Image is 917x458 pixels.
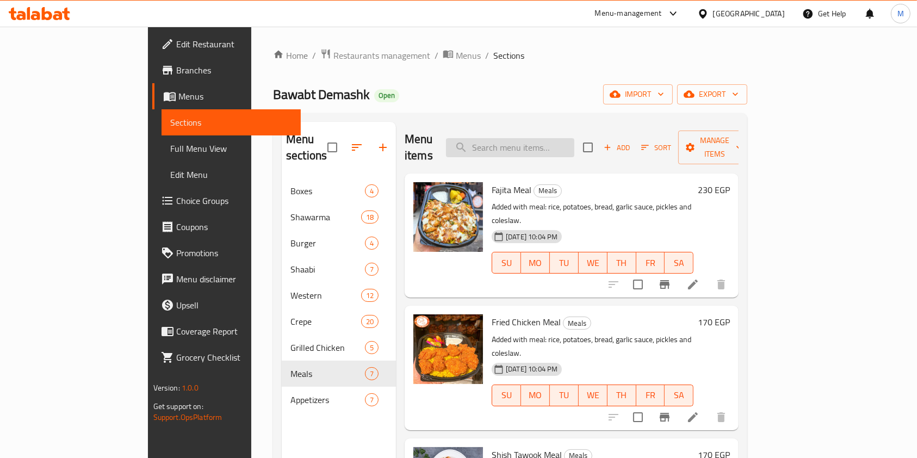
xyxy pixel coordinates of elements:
[599,139,634,156] span: Add item
[176,273,293,286] span: Menu disclaimer
[669,255,689,271] span: SA
[669,387,689,403] span: SA
[153,410,222,424] a: Support.OpsPlatform
[152,344,301,370] a: Grocery Checklist
[550,385,579,406] button: TU
[652,404,678,430] button: Branch-specific-item
[554,387,574,403] span: TU
[627,273,649,296] span: Select to update
[282,308,396,335] div: Crepe20
[485,49,489,62] li: /
[365,264,378,275] span: 7
[282,387,396,413] div: Appetizers7
[577,136,599,159] span: Select section
[534,184,562,197] div: Meals
[290,393,365,406] div: Appetizers
[641,387,661,403] span: FR
[678,131,751,164] button: Manage items
[170,116,293,129] span: Sections
[152,292,301,318] a: Upsell
[639,139,674,156] button: Sort
[365,341,379,354] div: items
[290,315,361,328] span: Crepe
[290,263,365,276] span: Shaabi
[152,31,301,57] a: Edit Restaurant
[365,369,378,379] span: 7
[290,341,365,354] div: Grilled Chicken
[492,252,521,274] button: SU
[665,385,693,406] button: SA
[612,88,664,101] span: import
[312,49,316,62] li: /
[182,381,199,395] span: 1.0.0
[897,8,904,20] span: M
[162,135,301,162] a: Full Menu View
[501,364,562,374] span: [DATE] 10:04 PM
[492,385,521,406] button: SU
[608,252,636,274] button: TH
[374,91,399,100] span: Open
[370,134,396,160] button: Add section
[162,109,301,135] a: Sections
[525,387,546,403] span: MO
[579,252,608,274] button: WE
[525,255,546,271] span: MO
[687,134,742,161] span: Manage items
[290,289,361,302] span: Western
[321,136,344,159] span: Select all sections
[677,84,747,104] button: export
[290,367,365,380] span: Meals
[282,256,396,282] div: Shaabi7
[362,317,378,327] span: 20
[583,387,603,403] span: WE
[152,318,301,344] a: Coverage Report
[534,184,561,197] span: Meals
[176,64,293,77] span: Branches
[708,404,734,430] button: delete
[579,385,608,406] button: WE
[554,255,574,271] span: TU
[176,246,293,259] span: Promotions
[176,38,293,51] span: Edit Restaurant
[501,232,562,242] span: [DATE] 10:04 PM
[153,381,180,395] span: Version:
[634,139,678,156] span: Sort items
[320,48,430,63] a: Restaurants management
[641,141,671,154] span: Sort
[152,188,301,214] a: Choice Groups
[362,290,378,301] span: 12
[456,49,481,62] span: Menus
[595,7,662,20] div: Menu-management
[282,178,396,204] div: Boxes4
[365,367,379,380] div: items
[708,271,734,298] button: delete
[282,204,396,230] div: Shawarma18
[608,385,636,406] button: TH
[686,88,739,101] span: export
[361,289,379,302] div: items
[290,211,361,224] span: Shawarma
[152,266,301,292] a: Menu disclaimer
[521,252,550,274] button: MO
[636,385,665,406] button: FR
[290,184,365,197] span: Boxes
[178,90,293,103] span: Menus
[286,131,327,164] h2: Menu sections
[612,387,632,403] span: TH
[492,200,693,227] p: Added with meal: rice, potatoes, bread, garlic sauce, pickles and coleslaw.
[583,255,603,271] span: WE
[603,84,673,104] button: import
[374,89,399,102] div: Open
[599,139,634,156] button: Add
[176,351,293,364] span: Grocery Checklist
[162,162,301,188] a: Edit Menu
[153,399,203,413] span: Get support on:
[282,174,396,417] nav: Menu sections
[550,252,579,274] button: TU
[652,271,678,298] button: Branch-specific-item
[170,142,293,155] span: Full Menu View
